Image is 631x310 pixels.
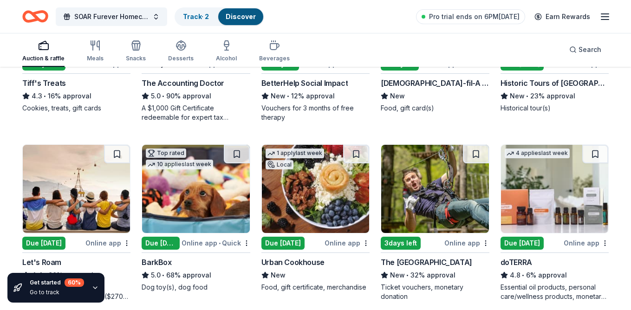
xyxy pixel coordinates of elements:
[142,283,250,292] div: Dog toy(s), dog food
[142,144,250,292] a: Image for BarkBoxTop rated10 applieslast weekDue [DATE]Online app•QuickBarkBox5.0•68% approvalDog...
[407,271,409,279] span: •
[381,77,489,89] div: [DEMOGRAPHIC_DATA]-fil-A ([GEOGRAPHIC_DATA])
[501,90,609,102] div: 23% approval
[458,60,460,68] span: •
[142,77,224,89] div: The Accounting Doctor
[510,90,525,102] span: New
[381,103,489,113] div: Food, gift card(s)
[30,278,84,287] div: Get started
[429,11,520,22] span: Pro trial ends on 6PM[DATE]
[22,237,65,250] div: Due [DATE]
[259,36,290,67] button: Beverages
[168,55,194,62] div: Desserts
[271,270,286,281] span: New
[142,90,250,102] div: 90% approval
[501,103,609,113] div: Historical tour(s)
[505,149,570,158] div: 4 applies last week
[262,145,369,233] img: Image for Urban Cookhouse
[32,90,42,102] span: 4.3
[226,13,256,20] a: Discover
[501,283,609,301] div: Essential oil products, personal care/wellness products, monetary donations
[266,160,293,169] div: Local
[23,145,130,233] img: Image for Let's Roam
[219,60,221,68] span: •
[22,90,130,102] div: 16% approval
[142,270,250,281] div: 68% approval
[142,145,249,233] img: Image for BarkBox
[510,270,520,281] span: 4.8
[261,283,370,292] div: Food, gift certificate, merchandise
[501,144,609,301] a: Image for doTERRA4 applieslast weekDue [DATE]Online appdoTERRA4.8•6% approvalEssential oil produc...
[501,237,544,250] div: Due [DATE]
[175,7,264,26] button: Track· 2Discover
[261,257,325,268] div: Urban Cookhouse
[151,90,161,102] span: 5.0
[501,77,609,89] div: Historic Tours of [GEOGRAPHIC_DATA]
[261,144,370,292] a: Image for Urban Cookhouse1 applylast weekLocalDue [DATE]Online appUrban CookhouseNewFood, gift ce...
[287,92,289,100] span: •
[266,149,324,158] div: 1 apply last week
[501,270,609,281] div: 6% approval
[261,77,348,89] div: BetterHelp Social Impact
[142,257,171,268] div: BarkBox
[22,77,66,89] div: Tiff's Treats
[261,90,370,102] div: 12% approval
[216,36,237,67] button: Alcohol
[381,283,489,301] div: Ticket vouchers, monetary donation
[182,237,250,249] div: Online app Quick
[216,55,237,62] div: Alcohol
[163,92,165,100] span: •
[22,144,130,301] a: Image for Let's RoamDue [DATE]Online appLet's Roam4.4•90% approval3 Family Scavenger [PERSON_NAME...
[126,36,146,67] button: Snacks
[22,6,48,27] a: Home
[381,145,488,233] img: Image for The Adventure Park
[259,55,290,62] div: Beverages
[22,55,65,62] div: Auction & raffle
[444,237,489,249] div: Online app
[87,55,104,62] div: Meals
[183,13,209,20] a: Track· 2
[526,92,528,100] span: •
[579,44,601,55] span: Search
[30,289,84,296] div: Go to track
[22,257,61,268] div: Let's Roam
[22,103,130,113] div: Cookies, treats, gift cards
[381,237,421,250] div: 3 days left
[142,237,179,250] div: Due [DATE]
[381,270,489,281] div: 32% approval
[522,271,524,279] span: •
[564,237,609,249] div: Online app
[87,36,104,67] button: Meals
[146,149,186,158] div: Top rated
[65,278,84,287] div: 60 %
[381,257,472,268] div: The [GEOGRAPHIC_DATA]
[325,237,370,249] div: Online app
[22,36,65,67] button: Auction & raffle
[56,7,167,26] button: SOAR Furever Homecoming Gala
[390,270,405,281] span: New
[146,160,213,169] div: 10 applies last week
[85,237,130,249] div: Online app
[44,92,46,100] span: •
[501,257,532,268] div: doTERRA
[142,103,250,122] div: A $1,000 Gift Certificate redeemable for expert tax preparation or tax resolution services—recipi...
[168,36,194,67] button: Desserts
[501,145,608,233] img: Image for doTERRA
[126,55,146,62] div: Snacks
[261,103,370,122] div: Vouchers for 3 months of free therapy
[390,90,405,102] span: New
[381,144,489,301] a: Image for The Adventure Park3days leftOnline appThe [GEOGRAPHIC_DATA]New•32% approvalTicket vouch...
[271,90,286,102] span: New
[529,8,596,25] a: Earn Rewards
[338,60,340,68] span: •
[562,40,609,59] button: Search
[163,271,165,279] span: •
[74,11,149,22] span: SOAR Furever Homecoming Gala
[416,9,525,24] a: Pro trial ends on 6PM[DATE]
[219,239,221,247] span: •
[261,237,305,250] div: Due [DATE]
